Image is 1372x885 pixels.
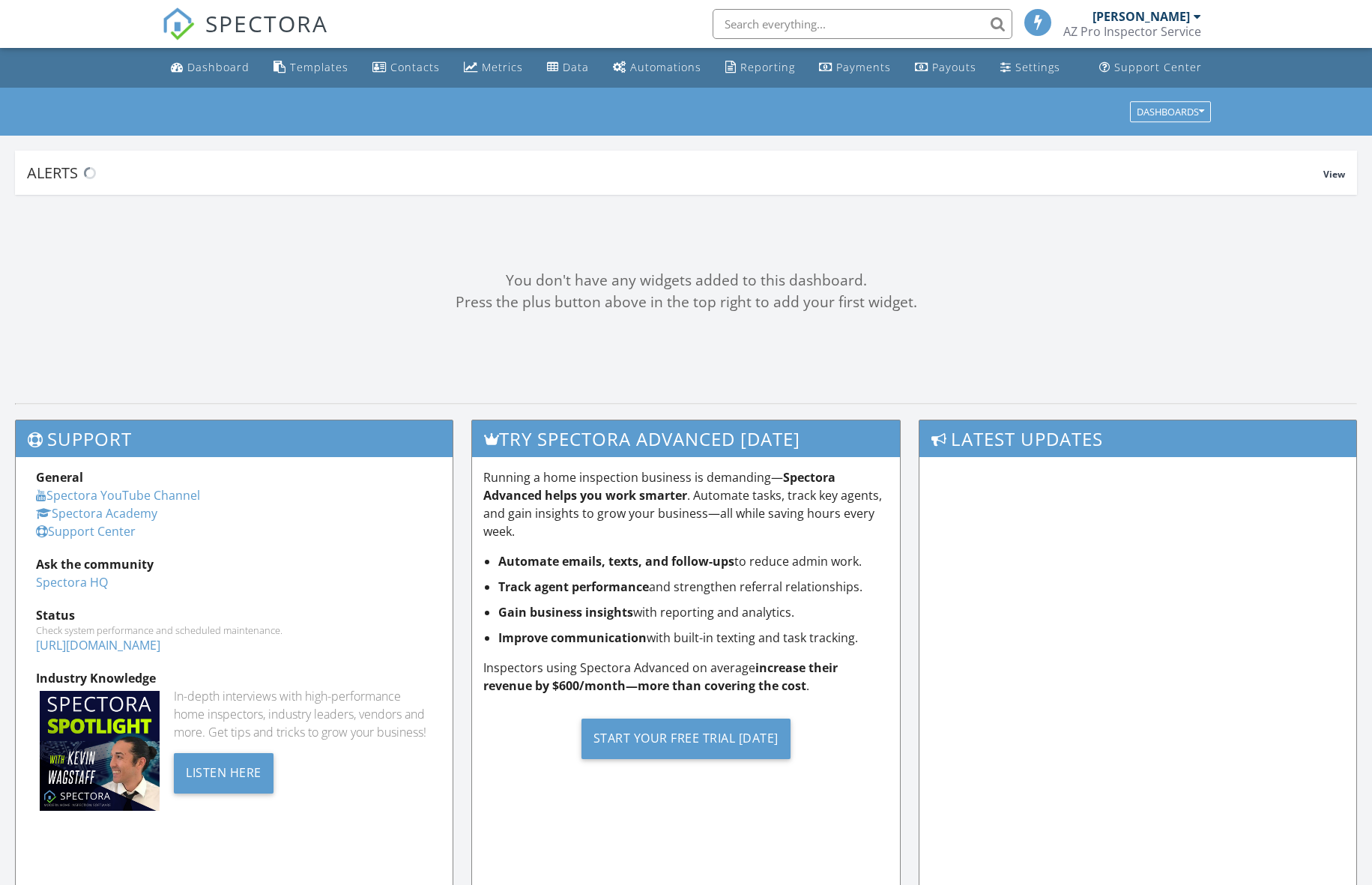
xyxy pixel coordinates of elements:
[36,555,432,573] div: Ask the community
[813,54,897,82] a: Payments
[498,579,649,595] strong: Track agent performance
[498,604,633,620] strong: Gain business insights
[541,54,595,82] a: Data
[932,60,976,74] div: Payouts
[1015,60,1060,74] div: Settings
[498,552,889,570] li: to reduce admin work.
[563,60,589,74] div: Data
[994,54,1066,82] a: Settings
[1130,101,1211,122] button: Dashboards
[1137,106,1204,117] div: Dashboards
[719,54,801,82] a: Reporting
[498,603,889,621] li: with reporting and analytics.
[1063,24,1201,39] div: AZ Pro Inspector Service
[607,54,707,82] a: Automations (Basic)
[483,469,835,504] strong: Spectora Advanced helps you work smarter
[36,574,108,590] a: Spectora HQ
[40,691,160,811] img: Spectoraspolightmain
[290,60,348,74] div: Templates
[268,54,354,82] a: Templates
[36,669,432,687] div: Industry Knowledge
[36,606,432,624] div: Status
[36,487,200,504] a: Spectora YouTube Channel
[581,719,791,759] div: Start Your Free Trial [DATE]
[1114,60,1202,74] div: Support Center
[909,54,982,82] a: Payouts
[483,707,889,770] a: Start Your Free Trial [DATE]
[483,659,838,694] strong: increase their revenue by $600/month—more than covering the cost
[498,578,889,596] li: and strengthen referral relationships.
[836,60,891,74] div: Payments
[630,60,701,74] div: Automations
[36,505,157,522] a: Spectora Academy
[713,9,1012,39] input: Search everything...
[36,624,432,636] div: Check system performance and scheduled maintenance.
[483,659,889,695] p: Inspectors using Spectora Advanced on average .
[36,469,83,486] strong: General
[16,420,453,457] h3: Support
[27,163,1323,183] div: Alerts
[15,292,1357,313] div: Press the plus button above in the top right to add your first widget.
[162,7,195,40] img: The Best Home Inspection Software - Spectora
[472,420,900,457] h3: Try spectora advanced [DATE]
[740,60,795,74] div: Reporting
[36,637,160,653] a: [URL][DOMAIN_NAME]
[162,20,328,52] a: SPECTORA
[1093,9,1190,24] div: [PERSON_NAME]
[483,468,889,540] p: Running a home inspection business is demanding— . Automate tasks, track key agents, and gain ins...
[919,420,1356,457] h3: Latest Updates
[366,54,446,82] a: Contacts
[390,60,440,74] div: Contacts
[458,54,529,82] a: Metrics
[15,270,1357,292] div: You don't have any widgets added to this dashboard.
[498,553,734,570] strong: Automate emails, texts, and follow-ups
[498,629,647,646] strong: Improve communication
[482,60,523,74] div: Metrics
[165,54,256,82] a: Dashboard
[36,523,136,540] a: Support Center
[205,7,328,39] span: SPECTORA
[498,629,889,647] li: with built-in texting and task tracking.
[174,764,274,780] a: Listen Here
[174,753,274,794] div: Listen Here
[1323,168,1345,181] span: View
[174,687,432,741] div: In-depth interviews with high-performance home inspectors, industry leaders, vendors and more. Ge...
[187,60,250,74] div: Dashboard
[1093,54,1208,82] a: Support Center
